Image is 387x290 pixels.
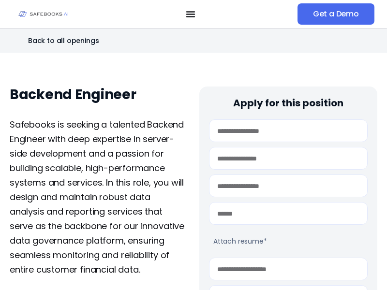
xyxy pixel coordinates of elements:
h4: Apply for this position [209,96,368,110]
button: Menu Toggle [186,9,195,19]
a: Back to all openings [10,34,99,47]
span: Get a Demo [313,9,359,19]
span: Safebooks is seeking a talented Backend Engineer with deep expertise in server-side development a... [10,118,184,275]
h1: Backend Engineer [10,87,185,103]
nav: Menu [84,9,298,19]
a: Get a Demo [298,3,374,25]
